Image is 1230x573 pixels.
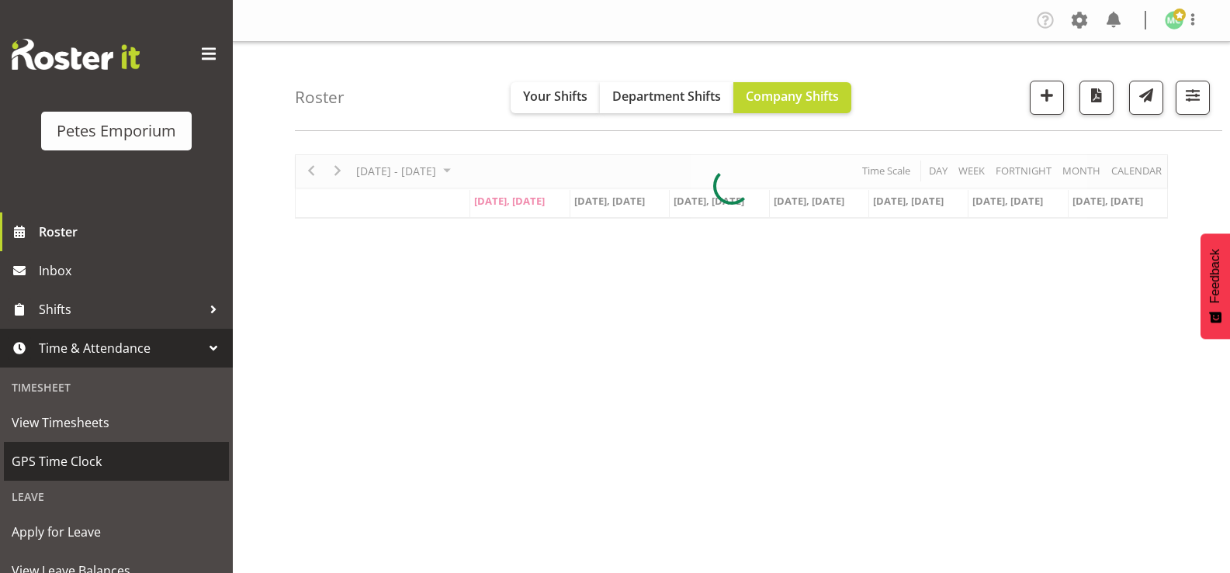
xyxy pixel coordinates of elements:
button: Feedback - Show survey [1201,233,1230,339]
div: Petes Emporium [57,119,176,143]
a: GPS Time Clock [4,442,229,481]
a: View Timesheets [4,403,229,442]
button: Your Shifts [511,82,600,113]
span: Apply for Leave [12,520,221,544]
span: GPS Time Clock [12,450,221,473]
button: Department Shifts [600,82,733,113]
button: Download a PDF of the roster according to the set date range. [1079,81,1114,115]
span: Your Shifts [523,88,587,105]
span: Time & Attendance [39,337,202,360]
img: melissa-cowen2635.jpg [1165,11,1183,29]
span: Feedback [1208,249,1222,303]
span: Department Shifts [612,88,721,105]
span: Roster [39,220,225,243]
div: Leave [4,481,229,513]
button: Send a list of all shifts for the selected filtered period to all rostered employees. [1129,81,1163,115]
span: Inbox [39,259,225,282]
a: Apply for Leave [4,513,229,551]
button: Company Shifts [733,82,851,113]
button: Add a new shift [1030,81,1064,115]
h4: Roster [295,88,345,106]
span: Company Shifts [746,88,839,105]
button: Filter Shifts [1176,81,1210,115]
img: Rosterit website logo [12,39,140,70]
span: View Timesheets [12,411,221,434]
div: Timesheet [4,371,229,403]
span: Shifts [39,298,202,321]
